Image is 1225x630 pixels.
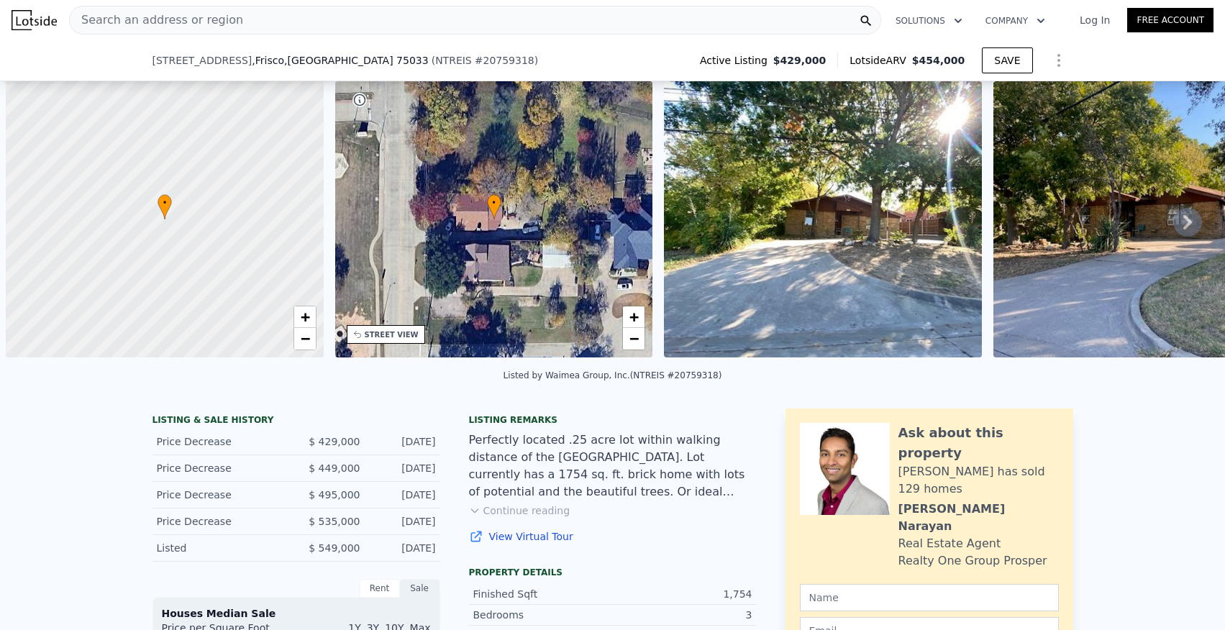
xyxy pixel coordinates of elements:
[629,329,639,347] span: −
[1127,8,1213,32] a: Free Account
[294,306,316,328] a: Zoom in
[157,434,285,449] div: Price Decrease
[613,587,752,601] div: 1,754
[372,434,436,449] div: [DATE]
[898,423,1059,463] div: Ask about this property
[475,55,534,66] span: # 20759318
[473,608,613,622] div: Bedrooms
[300,308,309,326] span: +
[912,55,965,66] span: $454,000
[898,501,1059,535] div: [PERSON_NAME] Narayan
[898,552,1047,570] div: Realty One Group Prosper
[664,81,982,357] img: Sale: 157910014 Parcel: 113061230
[800,584,1059,611] input: Name
[1062,13,1127,27] a: Log In
[623,306,645,328] a: Zoom in
[432,53,539,68] div: ( )
[469,529,757,544] a: View Virtual Tour
[158,194,172,219] div: •
[70,12,243,29] span: Search an address or region
[974,8,1057,34] button: Company
[850,53,911,68] span: Lotside ARV
[982,47,1032,73] button: SAVE
[898,463,1059,498] div: [PERSON_NAME] has sold 129 homes
[309,516,360,527] span: $ 535,000
[884,8,974,34] button: Solutions
[372,514,436,529] div: [DATE]
[469,414,757,426] div: Listing remarks
[487,194,501,219] div: •
[157,514,285,529] div: Price Decrease
[469,503,570,518] button: Continue reading
[623,328,645,350] a: Zoom out
[487,196,501,209] span: •
[898,535,1001,552] div: Real Estate Agent
[435,55,472,66] span: NTREIS
[473,587,613,601] div: Finished Sqft
[300,329,309,347] span: −
[284,55,429,66] span: , [GEOGRAPHIC_DATA] 75033
[157,541,285,555] div: Listed
[252,53,428,68] span: , Frisco
[162,606,431,621] div: Houses Median Sale
[157,461,285,475] div: Price Decrease
[152,414,440,429] div: LISTING & SALE HISTORY
[469,432,757,501] div: Perfectly located .25 acre lot within walking distance of the [GEOGRAPHIC_DATA]. Lot currently ha...
[629,308,639,326] span: +
[773,53,826,68] span: $429,000
[372,488,436,502] div: [DATE]
[152,53,252,68] span: [STREET_ADDRESS]
[504,370,722,380] div: Listed by Waimea Group, Inc. (NTREIS #20759318)
[158,196,172,209] span: •
[309,489,360,501] span: $ 495,000
[372,461,436,475] div: [DATE]
[294,328,316,350] a: Zoom out
[613,608,752,622] div: 3
[365,329,419,340] div: STREET VIEW
[1044,46,1073,75] button: Show Options
[400,579,440,598] div: Sale
[360,579,400,598] div: Rent
[309,436,360,447] span: $ 429,000
[309,542,360,554] span: $ 549,000
[372,541,436,555] div: [DATE]
[469,567,757,578] div: Property details
[12,10,57,30] img: Lotside
[309,462,360,474] span: $ 449,000
[700,53,773,68] span: Active Listing
[157,488,285,502] div: Price Decrease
